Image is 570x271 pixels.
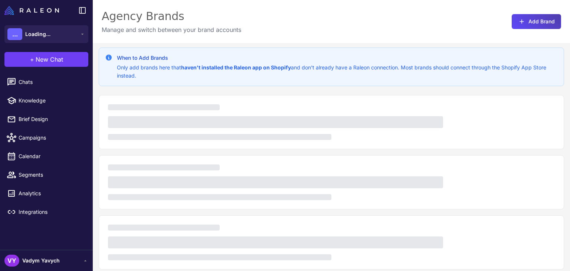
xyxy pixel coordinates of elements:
div: ... [7,28,22,40]
a: Integrations [3,204,90,220]
a: Campaigns [3,130,90,146]
span: Calendar [19,152,84,160]
span: Vadym Yavych [22,257,60,265]
h3: When to Add Brands [117,54,558,62]
strong: haven't installed the Raleon app on Shopify [181,64,291,71]
button: +New Chat [4,52,88,67]
div: Agency Brands [102,9,241,24]
a: Segments [3,167,90,183]
p: Manage and switch between your brand accounts [102,25,241,34]
span: New Chat [36,55,63,64]
span: Campaigns [19,134,84,142]
a: Analytics [3,186,90,201]
span: Integrations [19,208,84,216]
span: Loading... [25,30,50,38]
a: Raleon Logo [4,6,62,15]
div: VY [4,255,19,267]
span: Chats [19,78,84,86]
span: + [30,55,34,64]
a: Knowledge [3,93,90,108]
button: ...Loading... [4,25,88,43]
a: Calendar [3,148,90,164]
a: Brief Design [3,111,90,127]
span: Analytics [19,189,84,197]
span: Knowledge [19,97,84,105]
p: Only add brands here that and don't already have a Raleon connection. Most brands should connect ... [117,63,558,80]
span: Segments [19,171,84,179]
button: Add Brand [512,14,561,29]
a: Chats [3,74,90,90]
img: Raleon Logo [4,6,59,15]
span: Brief Design [19,115,84,123]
